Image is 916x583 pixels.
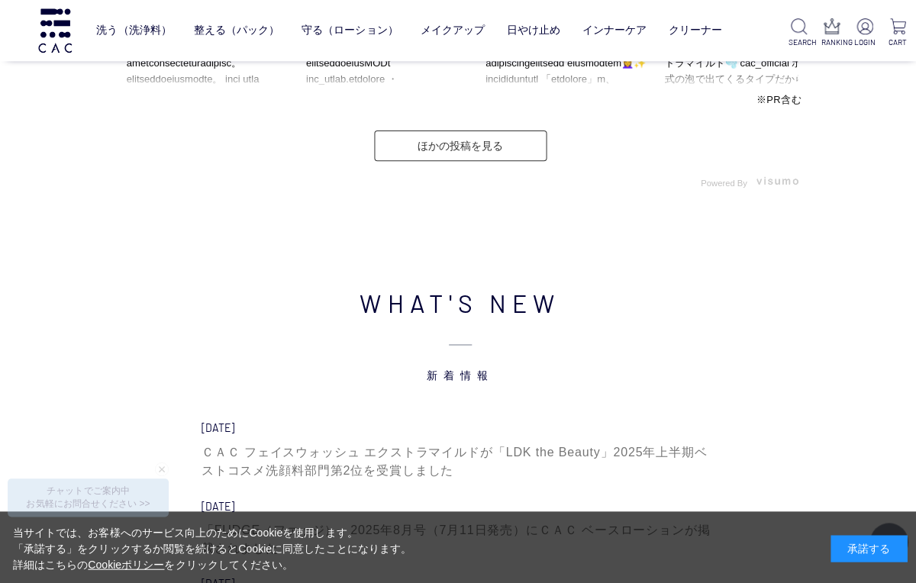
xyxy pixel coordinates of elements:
[883,37,904,48] p: CART
[88,556,164,568] a: Cookieポリシー
[36,8,74,52] img: logo
[785,37,805,48] p: SEARCH
[753,176,795,184] img: visumo
[753,93,798,105] span: ※PR含む
[850,18,871,48] a: LOGIN
[373,130,544,160] a: ほかの投稿を見る
[201,497,716,555] a: [DATE] 「FUDGE（ファッジ）」2025年8月号（7月11日発売）にＣＡＣ ベースローションが掲載されました
[114,320,801,381] span: 新着情報
[850,37,871,48] p: LOGIN
[818,18,838,48] a: RANKING
[201,497,716,511] div: [DATE]
[785,18,805,48] a: SEARCH
[300,12,396,48] a: 守る（ローション）
[662,40,825,89] p: CAC フェイスウォッシュ エクストラマイルド🫧 cac_official ポンプ式の泡で出てくるタイプだから使いやすい🫧 皮脂や古い角質、雑菌などをモコモコ泡で優しく浮かしてくる感じ🤍 ほんと...
[201,441,716,478] div: ＣＡＣ フェイスウォッシュ エクストラマイルドが「LDK the Beauty」2025年上半期ベストコスメ洗顔料部門第2位を受賞しました
[698,178,743,187] span: Powered By
[96,12,171,48] a: 洗う（洗浄料）
[114,283,801,381] h2: WHAT'S NEW
[504,12,557,48] a: 日やけ止め
[13,522,410,570] div: 当サイトでは、お客様へのサービス向上のためにCookieを使用します。 「承諾する」をクリックするか閲覧を続けるとCookieに同意したことになります。 詳細はこちらの をクリックしてください。
[201,419,716,433] div: [DATE]
[418,12,482,48] a: メイクアップ
[579,12,643,48] a: インナーケア
[201,419,716,477] a: [DATE] ＣＡＣ フェイスウォッシュ エクストラマイルドが「LDK the Beauty」2025年上半期ベストコスメ洗顔料部門第2位を受賞しました
[666,12,719,48] a: クリーナー
[883,18,904,48] a: CART
[192,12,278,48] a: 整える（パック）
[827,533,903,559] div: 承諾する
[818,37,838,48] p: RANKING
